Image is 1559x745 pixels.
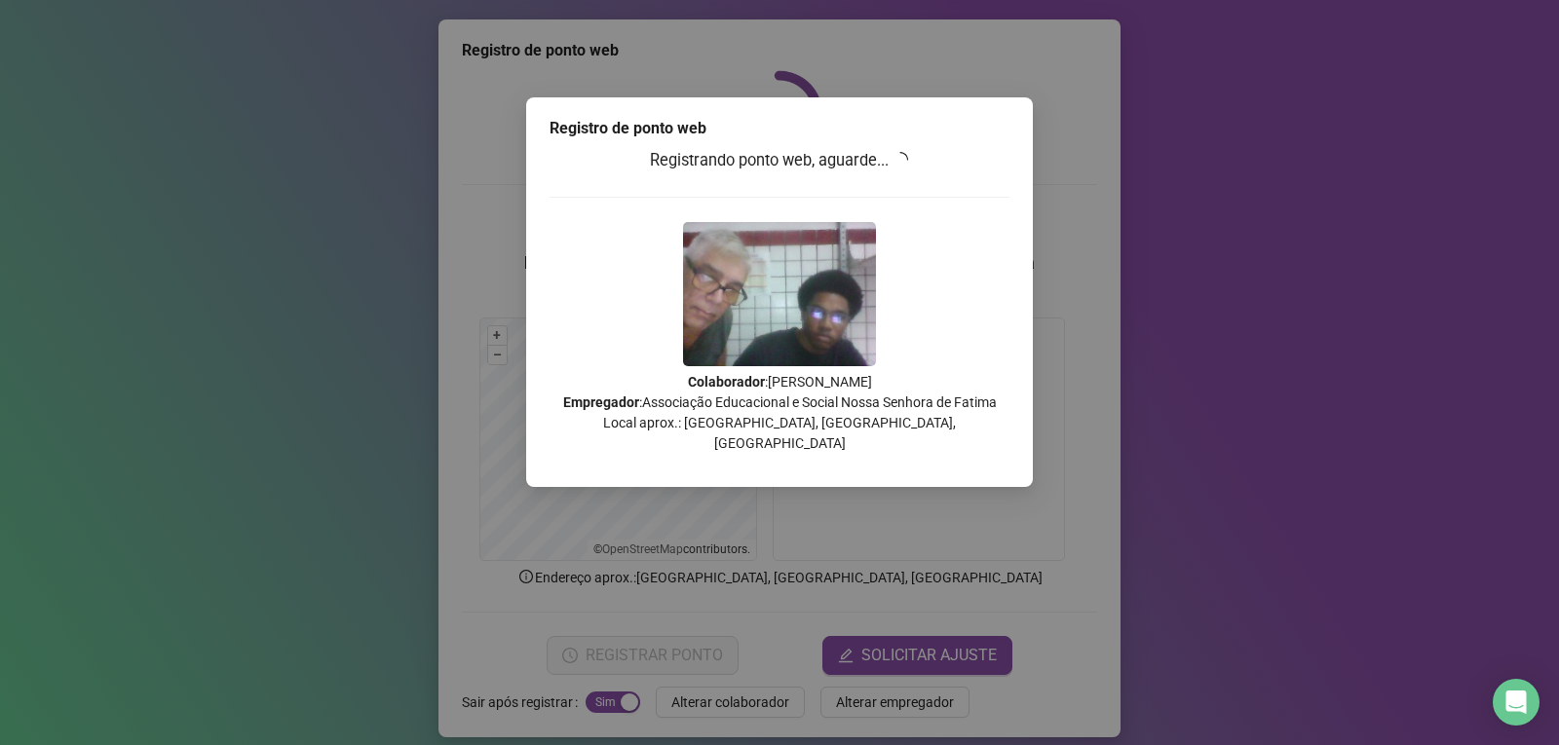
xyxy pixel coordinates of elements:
strong: Empregador [563,394,639,410]
div: Registro de ponto web [550,117,1009,140]
h3: Registrando ponto web, aguarde... [550,148,1009,173]
p: : [PERSON_NAME] : Associação Educacional e Social Nossa Senhora de Fatima Local aprox.: [GEOGRAPH... [550,372,1009,454]
strong: Colaborador [688,374,765,390]
span: loading [893,152,908,168]
div: Open Intercom Messenger [1493,679,1540,726]
img: Z [683,222,876,366]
